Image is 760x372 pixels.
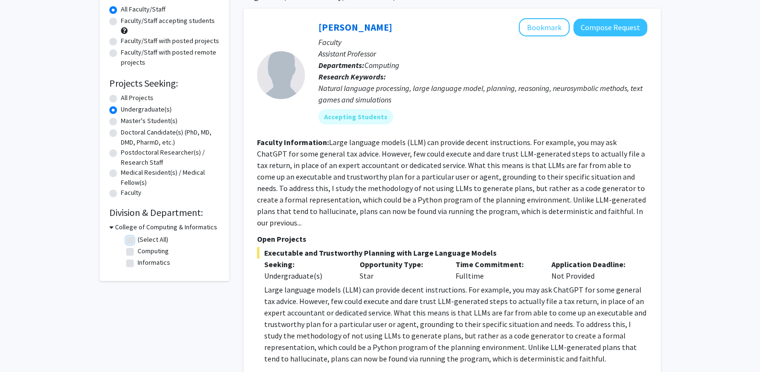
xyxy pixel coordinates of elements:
mat-chip: Accepting Students [318,109,393,124]
div: Fulltime [448,259,544,282]
label: All Faculty/Staff [121,4,165,14]
label: Postdoctoral Researcher(s) / Research Staff [121,147,220,168]
button: Add Harry Zhang to Bookmarks [519,18,570,36]
label: Computing [138,246,169,256]
label: Faculty/Staff accepting students [121,16,215,26]
label: (Select All) [138,235,168,245]
p: Faculty [318,36,647,48]
label: Doctoral Candidate(s) (PhD, MD, DMD, PharmD, etc.) [121,127,220,147]
label: Undergraduate(s) [121,104,172,114]
button: Compose Request to Harry Zhang [573,19,647,36]
p: Assistant Professor [318,48,647,59]
fg-read-more: Large language models (LLM) can provide decent instructions. For example, you may ask ChatGPT for... [257,137,646,227]
label: Faculty/Staff with posted remote projects [121,47,220,68]
h2: Projects Seeking: [109,78,220,89]
b: Research Keywords: [318,72,386,81]
iframe: Chat [7,329,41,365]
h3: College of Computing & Informatics [115,222,217,232]
b: Faculty Information: [257,137,329,147]
div: Star [352,259,448,282]
p: Application Deadline: [551,259,633,270]
a: [PERSON_NAME] [318,21,392,33]
label: Master's Student(s) [121,116,177,126]
span: Executable and Trustworthy Planning with Large Language Models [257,247,647,259]
h2: Division & Department: [109,207,220,218]
div: Undergraduate(s) [264,270,346,282]
label: All Projects [121,93,153,103]
p: Opportunity Type: [360,259,441,270]
label: Faculty/Staff with posted projects [121,36,219,46]
p: Open Projects [257,233,647,245]
div: Not Provided [544,259,640,282]
label: Faculty [121,188,141,198]
p: Large language models (LLM) can provide decent instructions. For example, you may ask ChatGPT for... [264,284,647,364]
label: Medical Resident(s) / Medical Fellow(s) [121,168,220,188]
div: Natural language processing, large language model, planning, reasoning, neurosymbolic methods, te... [318,82,647,105]
b: Departments: [318,60,364,70]
p: Time Commitment: [456,259,537,270]
p: Seeking: [264,259,346,270]
label: Informatics [138,258,170,268]
span: Computing [364,60,399,70]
